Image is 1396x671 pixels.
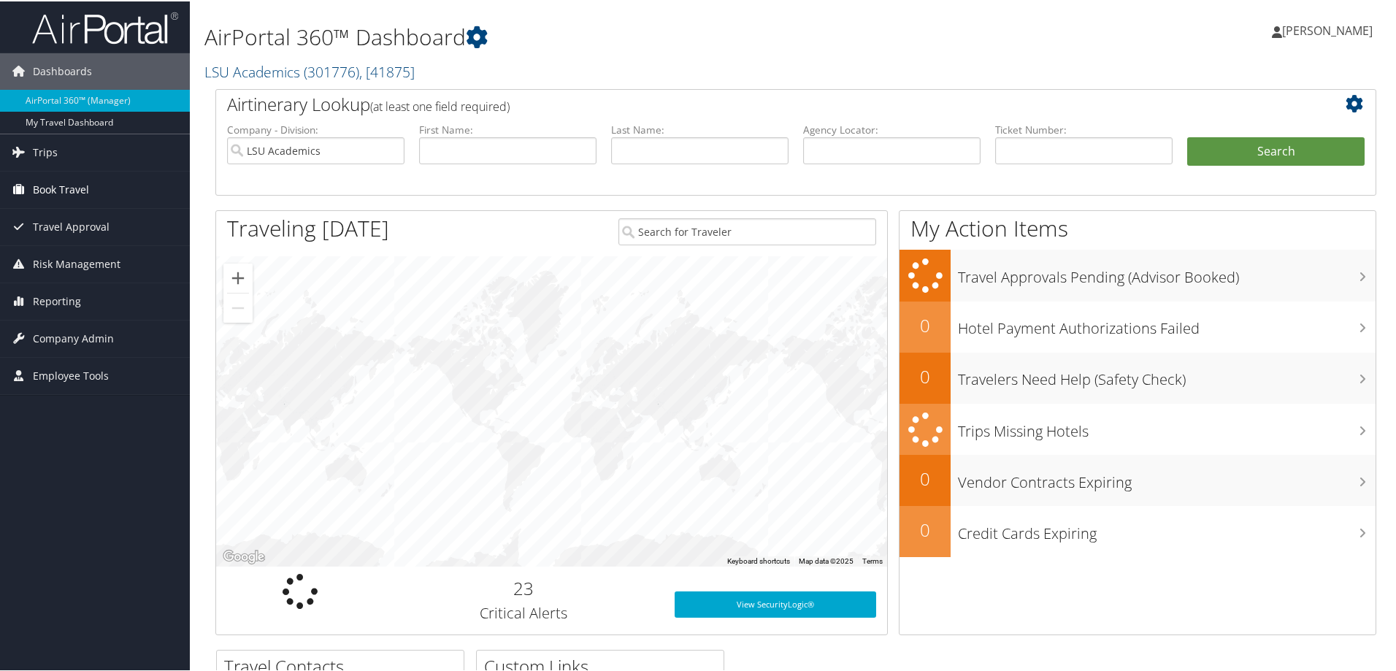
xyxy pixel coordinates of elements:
a: 0Travelers Need Help (Safety Check) [900,351,1376,402]
span: , [ 41875 ] [359,61,415,80]
span: Dashboards [33,52,92,88]
h2: 0 [900,465,951,490]
label: Company - Division: [227,121,404,136]
span: [PERSON_NAME] [1282,21,1373,37]
label: Agency Locator: [803,121,981,136]
h3: Travelers Need Help (Safety Check) [958,361,1376,388]
h3: Trips Missing Hotels [958,413,1376,440]
span: Employee Tools [33,356,109,393]
span: (at least one field required) [370,97,510,113]
button: Zoom out [223,292,253,321]
a: Trips Missing Hotels [900,402,1376,454]
h3: Hotel Payment Authorizations Failed [958,310,1376,337]
a: 0Credit Cards Expiring [900,505,1376,556]
span: Travel Approval [33,207,110,244]
a: 0Vendor Contracts Expiring [900,453,1376,505]
h1: AirPortal 360™ Dashboard [204,20,993,51]
input: Search for Traveler [618,217,876,244]
h2: 0 [900,363,951,388]
img: airportal-logo.png [32,9,178,44]
h3: Credit Cards Expiring [958,515,1376,542]
a: Open this area in Google Maps (opens a new window) [220,546,268,565]
h1: Traveling [DATE] [227,212,389,242]
h1: My Action Items [900,212,1376,242]
h3: Travel Approvals Pending (Advisor Booked) [958,258,1376,286]
span: Company Admin [33,319,114,356]
button: Keyboard shortcuts [727,555,790,565]
a: 0Hotel Payment Authorizations Failed [900,300,1376,351]
a: Travel Approvals Pending (Advisor Booked) [900,248,1376,300]
span: Map data ©2025 [799,556,854,564]
button: Search [1187,136,1365,165]
span: Book Travel [33,170,89,207]
span: ( 301776 ) [304,61,359,80]
h2: 23 [395,575,653,599]
span: Reporting [33,282,81,318]
h2: 0 [900,312,951,337]
label: First Name: [419,121,597,136]
img: Google [220,546,268,565]
h3: Critical Alerts [395,602,653,622]
a: [PERSON_NAME] [1272,7,1387,51]
label: Ticket Number: [995,121,1173,136]
h2: Airtinerary Lookup [227,91,1268,115]
h3: Vendor Contracts Expiring [958,464,1376,491]
a: Terms (opens in new tab) [862,556,883,564]
a: View SecurityLogic® [675,590,876,616]
button: Zoom in [223,262,253,291]
span: Trips [33,133,58,169]
h2: 0 [900,516,951,541]
span: Risk Management [33,245,120,281]
a: LSU Academics [204,61,415,80]
label: Last Name: [611,121,789,136]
